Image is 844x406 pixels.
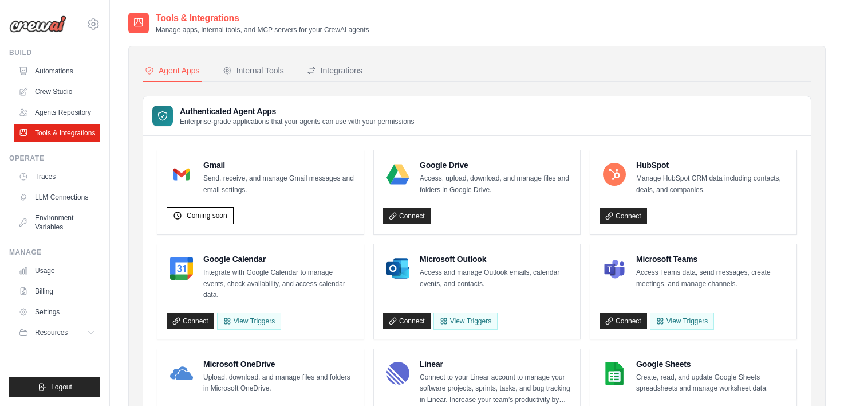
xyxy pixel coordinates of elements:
span: Logout [51,382,72,392]
img: HubSpot Logo [603,163,626,186]
a: Connect [383,208,431,224]
div: Agent Apps [145,65,200,76]
p: Connect to your Linear account to manage your software projects, sprints, tasks, and bug tracking... [420,372,571,406]
img: Microsoft Outlook Logo [386,257,409,280]
button: Logout [9,377,100,397]
a: Tools & Integrations [14,124,100,142]
p: Integrate with Google Calendar to manage events, check availability, and access calendar data. [203,267,354,301]
p: Upload, download, and manage files and folders in Microsoft OneDrive. [203,372,354,395]
div: Integrations [307,65,362,76]
h4: Google Drive [420,159,571,171]
: View Triggers [433,313,498,330]
a: Settings [14,303,100,321]
div: Operate [9,154,100,163]
img: Microsoft Teams Logo [603,257,626,280]
a: Connect [167,313,214,329]
p: Create, read, and update Google Sheets spreadsheets and manage worksheet data. [636,372,787,395]
h4: Microsoft Outlook [420,253,571,265]
p: Access Teams data, send messages, create meetings, and manage channels. [636,267,787,290]
a: Connect [383,313,431,329]
img: Microsoft OneDrive Logo [170,362,193,385]
button: Resources [14,323,100,342]
div: Build [9,48,100,57]
button: Internal Tools [220,60,286,82]
a: Automations [14,62,100,80]
h3: Authenticated Agent Apps [180,106,415,117]
: View Triggers [650,313,714,330]
img: Linear Logo [386,362,409,385]
a: Connect [600,313,647,329]
button: Integrations [305,60,365,82]
img: Gmail Logo [170,163,193,186]
a: Billing [14,282,100,300]
h4: Microsoft Teams [636,253,787,265]
a: Crew Studio [14,83,100,101]
iframe: Chat Widget [787,351,844,406]
div: Internal Tools [223,65,284,76]
p: Manage HubSpot CRM data including contacts, deals, and companies. [636,173,787,196]
p: Enterprise-grade applications that your agents can use with your permissions [180,117,415,126]
p: Access, upload, download, and manage files and folders in Google Drive. [420,173,571,196]
img: Google Drive Logo [386,163,409,186]
p: Manage apps, internal tools, and MCP servers for your CrewAI agents [156,25,369,34]
h4: HubSpot [636,159,787,171]
img: Google Sheets Logo [603,362,626,385]
h4: Google Sheets [636,358,787,370]
h4: Google Calendar [203,253,354,265]
h4: Linear [420,358,571,370]
h2: Tools & Integrations [156,11,369,25]
button: View Triggers [217,313,281,330]
a: Agents Repository [14,103,100,122]
button: Agent Apps [143,60,202,82]
span: Resources [35,328,68,337]
span: Coming soon [187,211,227,220]
img: Logo [9,15,66,33]
h4: Microsoft OneDrive [203,358,354,370]
p: Send, receive, and manage Gmail messages and email settings. [203,173,354,196]
h4: Gmail [203,159,354,171]
div: Manage [9,248,100,257]
a: LLM Connections [14,188,100,206]
a: Environment Variables [14,209,100,236]
a: Traces [14,167,100,186]
p: Access and manage Outlook emails, calendar events, and contacts. [420,267,571,290]
a: Usage [14,261,100,280]
img: Google Calendar Logo [170,257,193,280]
a: Connect [600,208,647,224]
